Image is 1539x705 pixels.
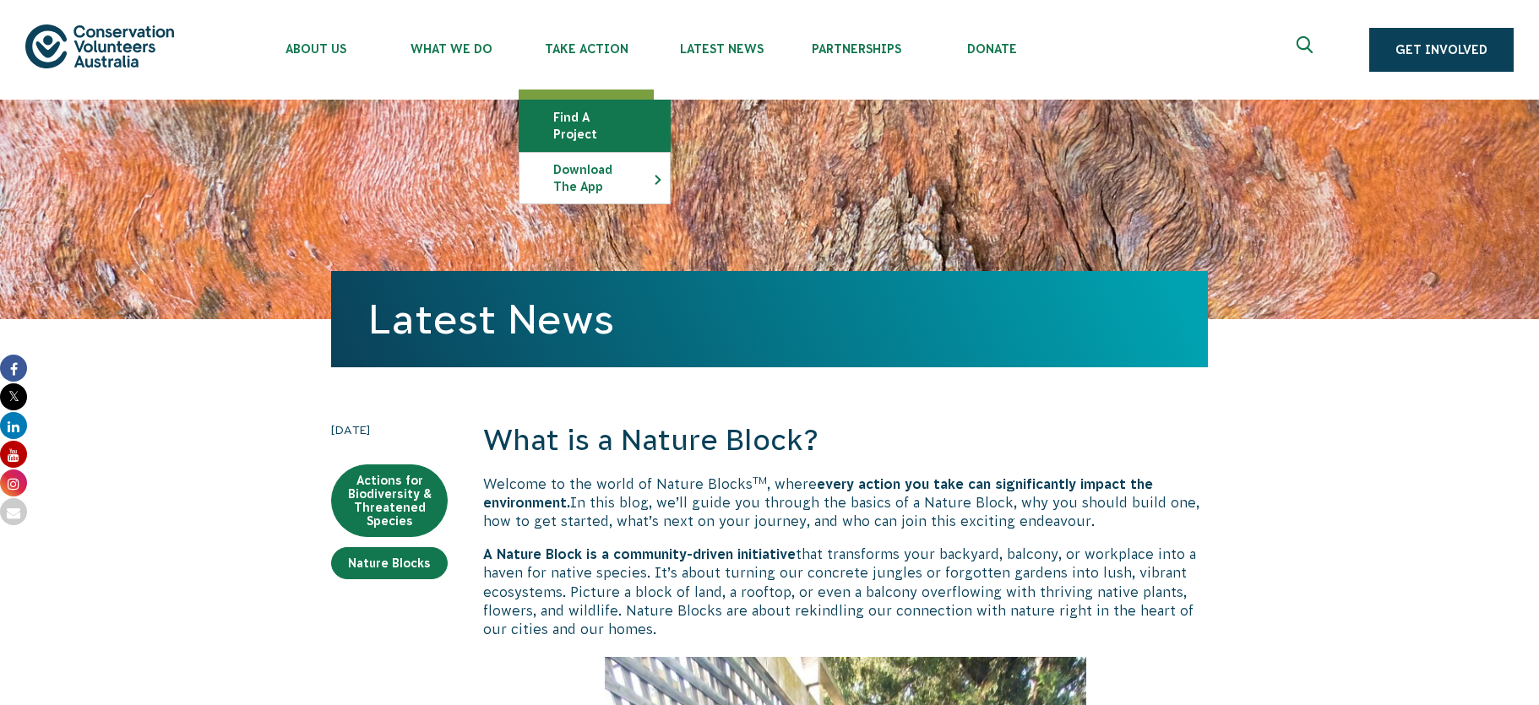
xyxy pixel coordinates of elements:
span: Take Action [519,42,654,56]
a: Actions for Biodiversity & Threatened Species [331,464,448,537]
button: Expand search box Close search box [1286,30,1327,70]
span: What We Do [383,42,519,56]
h2: What is a Nature Block? [483,420,1208,461]
p: Welcome to the world of Nature Blocks , where In this blog, we’ll guide you through the basics of... [483,475,1208,531]
time: [DATE] [331,420,448,439]
span: About Us [248,42,383,56]
a: Latest News [368,296,614,342]
strong: A Nature Block is a community-driven initiative [483,546,796,561]
a: Nature Blocks [331,547,448,579]
span: Partnerships [789,42,924,56]
a: Get Involved [1369,28,1514,72]
img: logo.svg [25,24,174,68]
span: Donate [924,42,1059,56]
sup: TM [753,475,767,486]
span: Latest News [654,42,789,56]
a: Download the app [519,153,670,203]
li: Download the app [519,152,671,204]
a: Find a project [519,100,670,151]
p: that transforms your backyard, balcony, or workplace into a haven for native species. It’s about ... [483,545,1208,639]
strong: every action you take can significantly impact the environment. [483,476,1153,510]
span: Expand search box [1297,36,1318,63]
